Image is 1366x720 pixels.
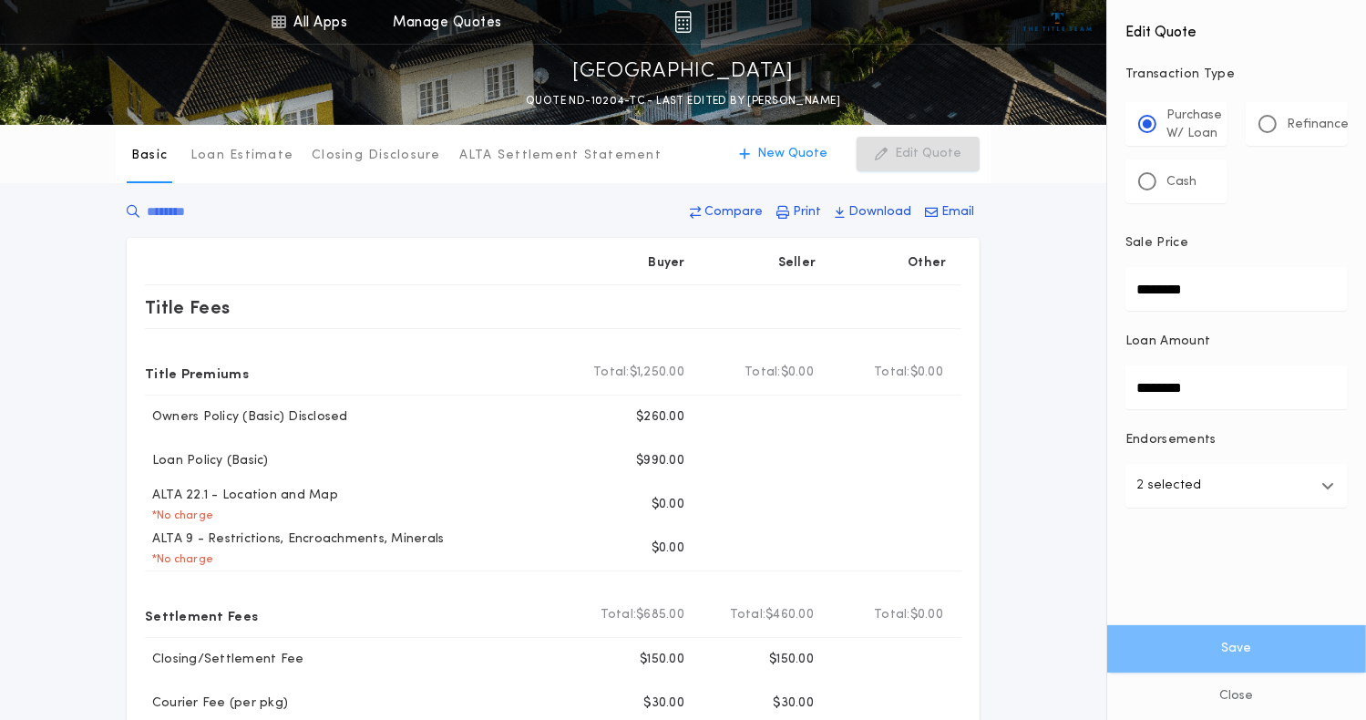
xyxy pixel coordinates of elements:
[781,364,814,382] span: $0.00
[793,203,821,221] p: Print
[1125,431,1348,449] p: Endorsements
[312,147,441,165] p: Closing Disclosure
[145,452,269,470] p: Loan Policy (Basic)
[1125,365,1348,409] input: Loan Amount
[769,651,814,669] p: $150.00
[593,364,630,382] b: Total:
[757,145,827,163] p: New Quote
[910,606,943,624] span: $0.00
[874,606,910,624] b: Total:
[526,92,840,110] p: QUOTE ND-10204-TC - LAST EDITED BY [PERSON_NAME]
[1125,464,1348,508] button: 2 selected
[1023,13,1092,31] img: vs-icon
[771,196,827,229] button: Print
[636,606,684,624] span: $685.00
[1125,234,1188,252] p: Sale Price
[1107,673,1366,720] button: Close
[765,606,814,624] span: $460.00
[636,452,684,470] p: $990.00
[190,147,293,165] p: Loan Estimate
[874,364,910,382] b: Total:
[131,147,168,165] p: Basic
[145,552,213,567] p: * No charge
[459,147,662,165] p: ALTA Settlement Statement
[145,487,338,505] p: ALTA 22.1 - Location and Map
[848,203,911,221] p: Download
[1125,333,1211,351] p: Loan Amount
[640,651,684,669] p: $150.00
[773,694,814,713] p: $30.00
[829,196,917,229] button: Download
[630,364,684,382] span: $1,250.00
[1107,625,1366,673] button: Save
[909,254,947,273] p: Other
[145,651,304,669] p: Closing/Settlement Fee
[1287,116,1349,134] p: Refinance
[910,364,943,382] span: $0.00
[643,694,684,713] p: $30.00
[730,606,766,624] b: Total:
[1166,107,1222,143] p: Purchase W/ Loan
[745,364,781,382] b: Total:
[704,203,763,221] p: Compare
[674,11,692,33] img: img
[1125,11,1348,44] h4: Edit Quote
[1166,173,1197,191] p: Cash
[919,196,980,229] button: Email
[145,530,445,549] p: ALTA 9 - Restrictions, Encroachments, Minerals
[895,145,961,163] p: Edit Quote
[652,496,684,514] p: $0.00
[601,606,637,624] b: Total:
[941,203,974,221] p: Email
[145,509,213,523] p: * No charge
[721,137,846,171] button: New Quote
[145,293,231,322] p: Title Fees
[145,694,288,713] p: Courier Fee (per pkg)
[1125,66,1348,84] p: Transaction Type
[1125,267,1348,311] input: Sale Price
[145,358,249,387] p: Title Premiums
[857,137,980,171] button: Edit Quote
[636,408,684,427] p: $260.00
[684,196,768,229] button: Compare
[572,57,794,87] p: [GEOGRAPHIC_DATA]
[652,540,684,558] p: $0.00
[778,254,817,273] p: Seller
[1136,475,1201,497] p: 2 selected
[649,254,685,273] p: Buyer
[145,408,348,427] p: Owners Policy (Basic) Disclosed
[145,601,258,630] p: Settlement Fees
